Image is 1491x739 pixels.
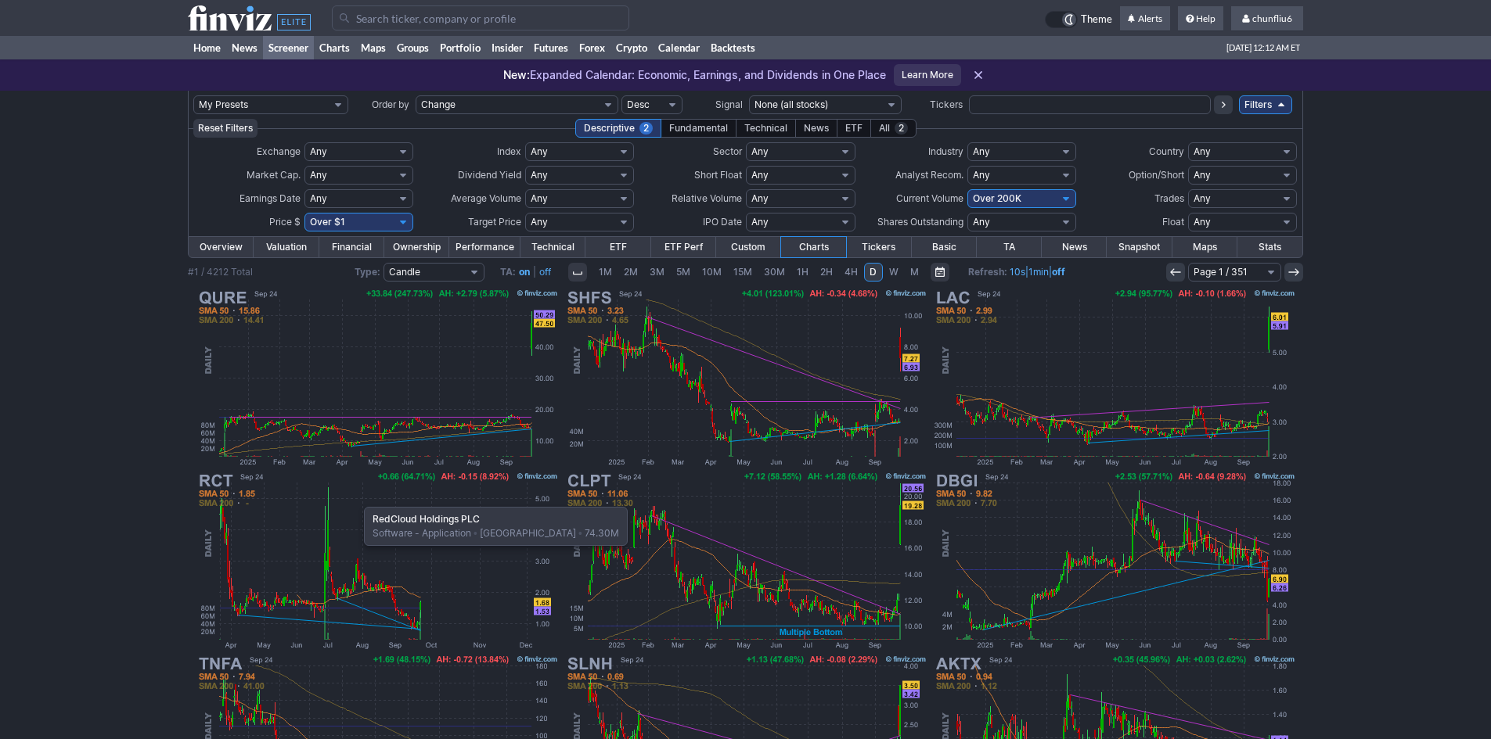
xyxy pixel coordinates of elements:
[728,263,758,282] a: 15M
[703,216,742,228] span: IPO Date
[568,263,587,282] button: Interval
[733,266,752,278] span: 15M
[896,192,963,204] span: Current Volume
[791,263,814,282] a: 1H
[539,266,551,278] a: off
[1252,13,1292,24] span: chunfliu6
[1120,6,1170,31] a: Alerts
[458,169,521,181] span: Dividend Yield
[519,266,530,278] a: on
[928,145,963,157] span: Industry
[758,263,791,282] a: 30M
[468,216,521,228] span: Target Price
[968,266,1007,278] b: Refresh:
[781,237,846,257] a: Charts
[1028,266,1049,278] a: 1min
[189,237,254,257] a: Overview
[269,216,301,228] span: Price $
[651,237,716,257] a: ETF Perf
[188,264,253,280] div: #1 / 4212 Total
[610,36,653,59] a: Crypto
[194,469,560,652] img: RCT - RedCloud Holdings PLC - Stock Price Chart
[434,36,486,59] a: Portfolio
[449,237,520,257] a: Performance
[839,263,863,282] a: 4H
[193,119,258,138] button: Reset Filters
[1226,36,1300,59] span: [DATE] 12:12 AM ET
[639,122,653,135] span: 2
[1231,6,1303,31] a: chunfliu6
[372,99,409,110] span: Order by
[716,237,781,257] a: Custom
[795,119,837,138] div: News
[391,36,434,59] a: Groups
[563,286,929,469] img: SHFS - SHF Holdings Inc - Stock Price Chart
[910,266,919,278] span: M
[864,263,883,282] a: D
[364,507,628,546] div: Software - Application [GEOGRAPHIC_DATA] 74.30M
[1107,237,1172,257] a: Snapshot
[1081,11,1112,28] span: Theme
[528,36,574,59] a: Futures
[846,237,911,257] a: Tickers
[694,169,742,181] span: Short Float
[870,119,917,138] div: All
[593,263,618,282] a: 1M
[497,145,521,157] span: Index
[815,263,838,282] a: 2H
[624,266,638,278] span: 2M
[877,216,963,228] span: Shares Outstanding
[533,266,536,278] span: |
[837,119,871,138] div: ETF
[671,263,696,282] a: 5M
[355,36,391,59] a: Maps
[1239,95,1292,114] a: Filters
[895,169,963,181] span: Analyst Recom.
[355,266,380,278] b: Type:
[500,266,516,278] b: TA:
[585,237,650,257] a: ETF
[797,266,809,278] span: 1H
[931,469,1298,652] img: DBGI - Digital Brands Group Inc - Stock Price Chart
[650,266,664,278] span: 3M
[661,119,736,138] div: Fundamental
[1178,6,1223,31] a: Help
[254,237,319,257] a: Valuation
[1010,266,1025,278] a: 10s
[574,36,610,59] a: Forex
[247,169,301,181] span: Market Cap.
[895,122,908,135] span: 2
[384,237,449,257] a: Ownership
[332,5,629,30] input: Search
[257,145,301,157] span: Exchange
[520,237,585,257] a: Technical
[451,192,521,204] span: Average Volume
[239,192,301,204] span: Earnings Date
[930,99,963,110] span: Tickers
[314,36,355,59] a: Charts
[1052,266,1065,278] a: off
[870,266,877,278] span: D
[697,263,727,282] a: 10M
[1237,237,1302,257] a: Stats
[263,36,314,59] a: Screener
[912,237,977,257] a: Basic
[471,527,480,539] span: •
[713,145,742,157] span: Sector
[889,266,899,278] span: W
[931,263,949,282] button: Range
[188,36,226,59] a: Home
[486,36,528,59] a: Insider
[373,513,480,525] b: RedCloud Holdings PLC
[1162,216,1184,228] span: Float
[884,263,904,282] a: W
[894,64,961,86] a: Learn More
[1172,237,1237,257] a: Maps
[644,263,670,282] a: 3M
[653,36,705,59] a: Calendar
[764,266,785,278] span: 30M
[845,266,858,278] span: 4H
[1149,145,1184,157] span: Country
[226,36,263,59] a: News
